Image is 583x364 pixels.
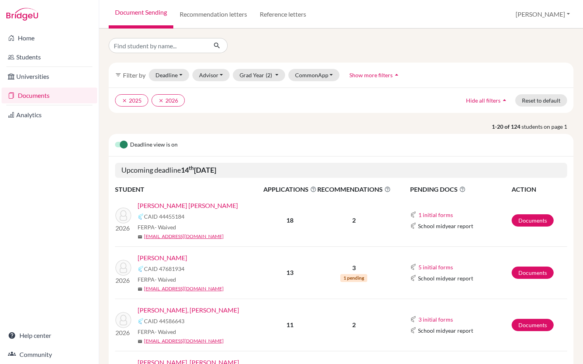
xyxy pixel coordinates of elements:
[138,287,142,292] span: mail
[181,166,216,174] b: 14 [DATE]
[2,88,97,103] a: Documents
[144,317,184,325] span: CAID 44586643
[115,72,121,78] i: filter_list
[138,213,144,220] img: Common App logo
[144,212,184,221] span: CAID 44455184
[288,69,340,81] button: CommonApp
[138,223,176,231] span: FERPA
[115,312,131,328] img: Castro Martinez III, Celso Miguel
[138,266,144,272] img: Common App logo
[115,223,131,233] p: 2026
[115,94,148,107] button: clear2025
[263,185,316,194] span: APPLICATIONS
[115,184,263,194] th: STUDENT
[233,69,285,81] button: Grad Year(2)
[138,234,142,239] span: mail
[317,320,391,330] p: 2
[109,38,207,53] input: Find student by name...
[418,326,473,335] span: School midyear report
[410,223,416,229] img: Common App logo
[501,96,508,104] i: arrow_drop_up
[6,8,38,21] img: Bridge-U
[138,275,176,284] span: FERPA
[138,339,142,344] span: mail
[459,94,515,107] button: Hide all filtersarrow_drop_up
[466,97,501,104] span: Hide all filters
[2,328,97,343] a: Help center
[130,140,178,150] span: Deadline view is on
[144,233,224,240] a: [EMAIL_ADDRESS][DOMAIN_NAME]
[286,216,293,224] b: 18
[515,94,567,107] button: Reset to default
[115,208,131,223] img: Arguello Martinez, Juan Pablo
[152,94,185,107] button: clear2026
[149,69,189,81] button: Deadline
[138,201,238,210] a: [PERSON_NAME] [PERSON_NAME]
[492,122,522,131] strong: 1-20 of 124
[155,328,176,335] span: - Waived
[512,267,554,279] a: Documents
[410,264,416,270] img: Common App logo
[418,263,453,272] button: 5 initial forms
[189,165,194,171] sup: th
[512,319,554,331] a: Documents
[138,318,144,324] img: Common App logo
[410,327,416,334] img: Common App logo
[512,7,573,22] button: [PERSON_NAME]
[317,185,391,194] span: RECOMMENDATIONS
[138,253,187,263] a: [PERSON_NAME]
[2,69,97,84] a: Universities
[410,275,416,281] img: Common App logo
[122,98,127,103] i: clear
[158,98,164,103] i: clear
[418,210,453,219] button: 1 initial forms
[144,337,224,345] a: [EMAIL_ADDRESS][DOMAIN_NAME]
[192,69,230,81] button: Advisor
[418,315,453,324] button: 3 initial forms
[522,122,573,131] span: students on page 1
[2,30,97,46] a: Home
[155,224,176,231] span: - Waived
[410,212,416,218] img: Common App logo
[123,71,146,79] span: Filter by
[317,263,391,273] p: 3
[2,347,97,362] a: Community
[343,69,407,81] button: Show more filtersarrow_drop_up
[286,269,293,276] b: 13
[410,185,511,194] span: PENDING DOCS
[349,72,393,78] span: Show more filters
[418,274,473,282] span: School midyear report
[138,305,239,315] a: [PERSON_NAME], [PERSON_NAME]
[418,222,473,230] span: School midyear report
[144,285,224,292] a: [EMAIL_ADDRESS][DOMAIN_NAME]
[115,260,131,276] img: Bergman, Nicole
[393,71,401,79] i: arrow_drop_up
[144,265,184,273] span: CAID 47681934
[138,328,176,336] span: FERPA
[511,184,567,194] th: ACTION
[115,328,131,337] p: 2026
[286,321,293,328] b: 11
[115,276,131,285] p: 2026
[410,316,416,322] img: Common App logo
[340,274,367,282] span: 1 pending
[2,107,97,123] a: Analytics
[317,215,391,225] p: 2
[155,276,176,283] span: - Waived
[115,163,567,178] h5: Upcoming deadline
[512,214,554,227] a: Documents
[2,49,97,65] a: Students
[266,72,272,78] span: (2)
